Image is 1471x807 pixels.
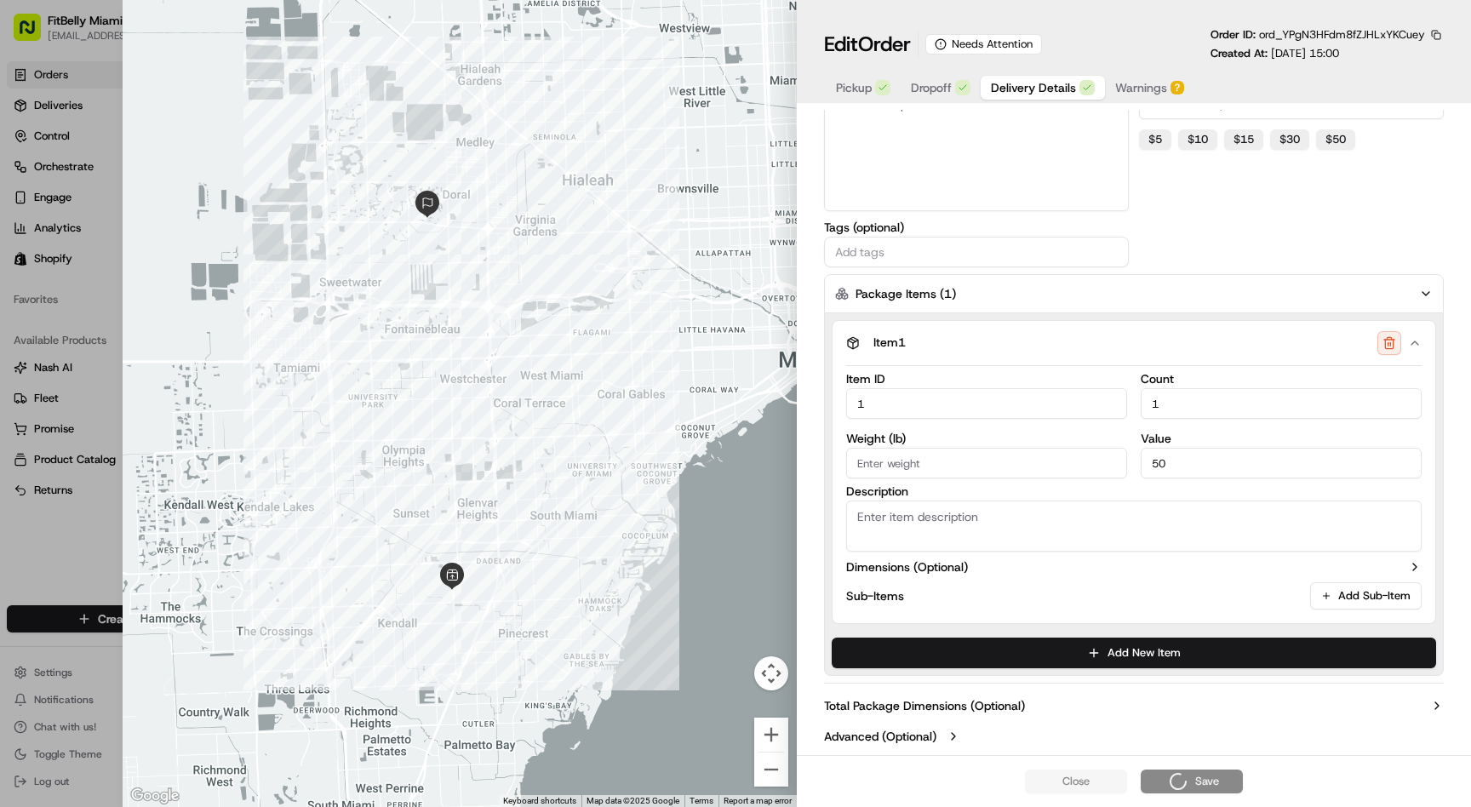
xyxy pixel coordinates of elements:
[141,264,147,278] span: •
[264,218,310,238] button: See all
[151,264,186,278] span: [DATE]
[1316,129,1355,150] button: $50
[754,753,788,787] button: Zoom out
[836,79,872,96] span: Pickup
[1224,129,1263,150] button: $15
[846,485,1422,497] label: Description
[873,335,906,351] span: Item 1
[144,382,157,396] div: 💻
[161,381,273,398] span: API Documentation
[925,34,1042,54] div: Needs Attention
[17,294,44,321] img: Jesus Salinas
[832,638,1436,668] button: Add New Item
[169,422,206,435] span: Pylon
[824,31,911,58] h1: Edit
[36,163,66,193] img: 1755196953914-cd9d9cba-b7f7-46ee-b6f5-75ff69acacf5
[1270,129,1309,150] button: $30
[1271,46,1339,60] span: [DATE] 15:00
[289,168,310,188] button: Start new chat
[53,264,138,278] span: [PERSON_NAME]
[1115,79,1167,96] span: Warnings
[824,697,1444,714] button: Total Package Dimensions (Optional)
[34,265,48,278] img: 1736555255976-a54dd68f-1ca7-489b-9aae-adbdc363a1c4
[858,31,911,58] span: Order
[137,374,280,404] a: 💻API Documentation
[44,110,306,128] input: Got a question? Start typing here...
[846,388,1127,419] input: Enter item ID
[824,221,1129,233] label: Tags (optional)
[1141,448,1422,478] input: Enter value
[17,248,44,275] img: Jandy Espique
[1259,27,1425,42] span: ord_YPgN3HFdm8fZJHLxYKCuey
[1141,373,1422,385] label: Count
[1211,46,1339,61] p: Created At:
[846,558,968,575] label: Dimensions (Optional)
[235,310,241,323] span: •
[846,448,1127,478] input: Enter weight
[824,728,1444,745] button: Advanced (Optional)
[17,163,48,193] img: 1736555255976-a54dd68f-1ca7-489b-9aae-adbdc363a1c4
[127,785,183,807] img: Google
[1310,582,1422,610] button: Add Sub-Item
[824,274,1444,313] button: Package Items (1)
[127,785,183,807] a: Open this area in Google Maps (opens a new window)
[690,796,713,805] a: Terms (opens in new tab)
[832,242,1121,262] input: Add tags
[1178,129,1217,150] button: $10
[754,718,788,752] button: Zoom in
[1141,432,1422,444] label: Value
[1171,81,1184,94] div: ?
[833,321,1435,365] button: Item1
[77,163,279,180] div: Start new chat
[1141,388,1422,419] input: Enter count
[17,68,310,95] p: Welcome 👋
[833,365,1435,623] div: Item1
[17,221,114,235] div: Past conversations
[1211,27,1425,43] p: Order ID:
[34,381,130,398] span: Knowledge Base
[17,382,31,396] div: 📗
[724,796,792,805] a: Report a map error
[77,180,234,193] div: We're available if you need us!
[911,79,952,96] span: Dropoff
[824,728,936,745] label: Advanced (Optional)
[53,310,232,323] span: [DEMOGRAPHIC_DATA][PERSON_NAME]
[120,421,206,435] a: Powered byPylon
[846,587,904,604] label: Sub-Items
[754,656,788,690] button: Map camera controls
[244,310,279,323] span: [DATE]
[587,796,679,805] span: Map data ©2025 Google
[1139,129,1171,150] button: $5
[824,697,1025,714] label: Total Package Dimensions (Optional)
[846,432,1127,444] label: Weight ( lb )
[856,285,956,302] label: Package Items ( 1 )
[10,374,137,404] a: 📗Knowledge Base
[503,795,576,807] button: Keyboard shortcuts
[991,79,1076,96] span: Delivery Details
[17,17,51,51] img: Nash
[846,373,1127,385] label: Item ID
[846,558,1422,575] button: Dimensions (Optional)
